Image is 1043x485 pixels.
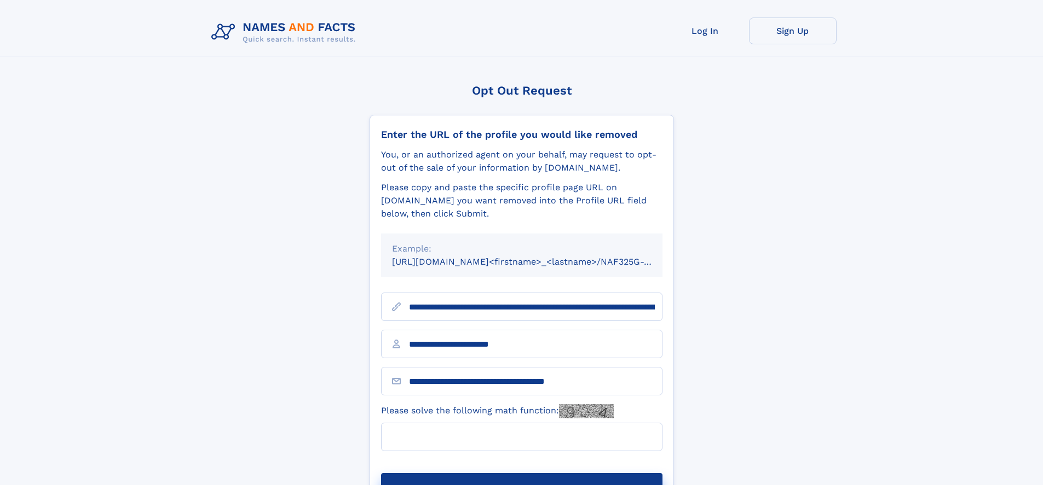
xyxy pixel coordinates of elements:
div: You, or an authorized agent on your behalf, may request to opt-out of the sale of your informatio... [381,148,662,174]
a: Log In [661,17,749,44]
div: Example: [392,242,652,255]
small: [URL][DOMAIN_NAME]<firstname>_<lastname>/NAF325G-xxxxxxxx [392,256,683,267]
div: Opt Out Request [370,84,674,97]
div: Please copy and paste the specific profile page URL on [DOMAIN_NAME] you want removed into the Pr... [381,181,662,220]
img: Logo Names and Facts [207,17,365,47]
a: Sign Up [749,17,837,44]
label: Please solve the following math function: [381,404,614,418]
div: Enter the URL of the profile you would like removed [381,128,662,141]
